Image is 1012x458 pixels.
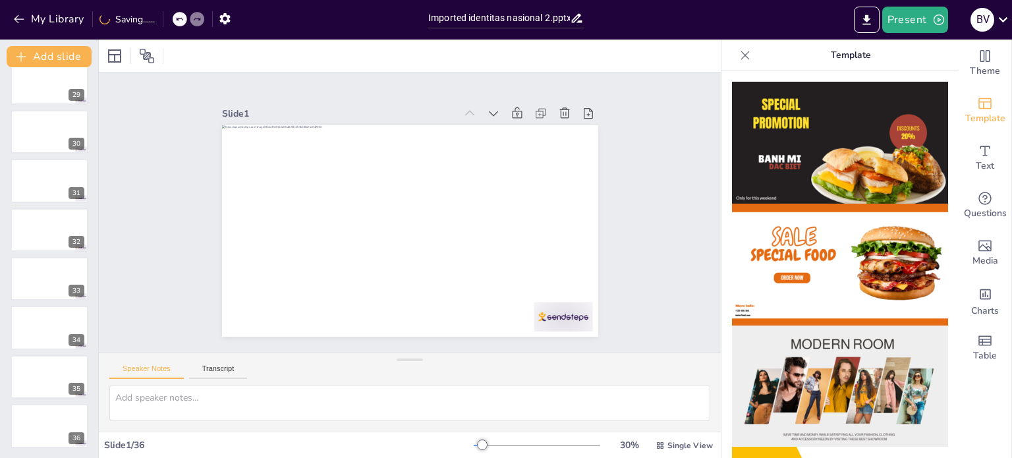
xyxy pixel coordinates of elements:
span: Media [972,254,998,268]
div: 32 [69,236,84,248]
span: Questions [964,206,1007,221]
img: thumb-2.png [732,204,948,326]
div: 36 [69,432,84,444]
span: Position [139,48,155,64]
div: Saving...... [99,13,155,26]
div: Add a table [959,324,1011,372]
div: Change the overall theme [959,40,1011,87]
span: Template [965,111,1005,126]
div: 34 [69,334,84,346]
div: Slide 1 [233,88,466,125]
img: thumb-3.png [732,326,948,447]
button: Transcript [189,364,248,379]
button: Present [882,7,948,33]
div: https://cdn.sendsteps.com/images/logo/sendsteps_logo_white.pnghttps://cdn.sendsteps.com/images/lo... [11,110,88,154]
div: 29 [69,89,84,101]
span: Table [973,349,997,363]
button: B V [970,7,994,33]
div: Layout [104,45,125,67]
input: Insert title [428,9,570,28]
div: Add ready made slides [959,87,1011,134]
div: https://cdn.sendsteps.com/images/logo/sendsteps_logo_white.pnghttps://cdn.sendsteps.com/images/lo... [11,159,88,202]
div: 35 [69,383,84,395]
button: Export to PowerPoint [854,7,880,33]
p: Template [756,40,945,71]
div: Add images, graphics, shapes or video [959,229,1011,277]
div: 31 [69,187,84,199]
div: 30 % [613,439,645,451]
div: Add charts and graphs [959,277,1011,324]
div: B V [970,8,994,32]
span: Charts [971,304,999,318]
div: 33 [69,285,84,297]
div: 30 [69,138,84,150]
div: https://cdn.sendsteps.com/images/logo/sendsteps_logo_white.pnghttps://cdn.sendsteps.com/images/lo... [11,306,88,349]
span: Theme [970,64,1000,78]
div: Get real-time input from your audience [959,182,1011,229]
button: My Library [10,9,90,30]
div: Slide 1 / 36 [104,439,474,451]
span: Single View [667,440,713,451]
div: https://cdn.sendsteps.com/images/logo/sendsteps_logo_white.pnghttps://cdn.sendsteps.com/images/lo... [11,257,88,301]
span: Text [976,159,994,173]
button: Speaker Notes [109,364,184,379]
div: https://cdn.sendsteps.com/images/logo/sendsteps_logo_white.pnghttps://cdn.sendsteps.com/images/lo... [11,208,88,252]
button: Add slide [7,46,92,67]
div: 36 [11,404,88,447]
div: Add text boxes [959,134,1011,182]
div: 29 [11,61,88,105]
div: 35 [11,355,88,399]
img: thumb-1.png [732,82,948,204]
